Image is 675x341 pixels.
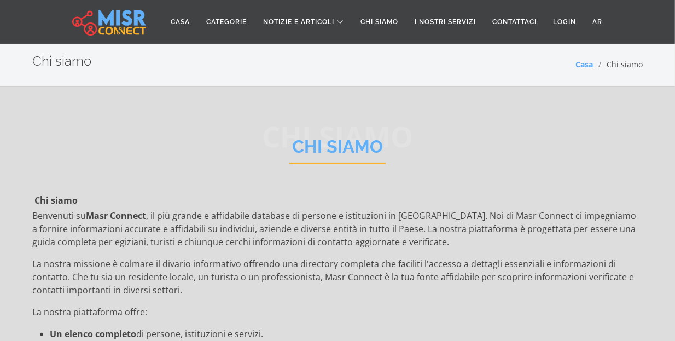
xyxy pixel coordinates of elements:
[207,18,247,26] font: Categorie
[72,8,146,36] img: main.misr_connect
[255,11,353,32] a: Notizie e articoli
[34,194,78,206] font: Chi siamo
[32,258,634,296] font: La nostra missione è colmare il divario informativo offrendo una directory completa che faciliti ...
[493,18,537,26] font: Contattaci
[199,11,255,32] a: Categorie
[264,18,335,26] font: Notizie e articoli
[32,210,636,248] font: , il più grande e affidabile database di persone e istituzioni in [GEOGRAPHIC_DATA]. Noi di Masr ...
[585,11,611,32] a: AR
[262,117,413,155] font: Chi siamo
[32,306,147,318] font: La nostra piattaforma offre:
[171,18,190,26] font: Casa
[407,11,485,32] a: I nostri servizi
[554,18,577,26] font: Login
[575,59,593,70] a: Casa
[545,11,585,32] a: Login
[136,328,263,340] font: di persone, istituzioni e servizi.
[32,210,86,222] font: Benvenuti su
[292,136,383,157] font: Chi siamo
[86,210,146,222] font: Masr Connect
[353,11,407,32] a: Chi siamo
[50,328,136,340] font: Un elenco completo
[415,18,476,26] font: I nostri servizi
[163,11,199,32] a: Casa
[607,59,643,70] font: Chi siamo
[485,11,545,32] a: Contattaci
[361,18,399,26] font: Chi siamo
[32,53,91,69] font: Chi siamo
[593,18,603,26] font: AR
